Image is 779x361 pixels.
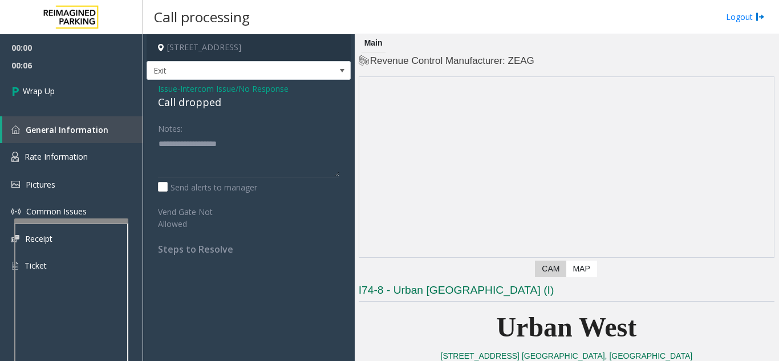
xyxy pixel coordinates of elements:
[11,261,19,271] img: 'icon'
[155,202,233,230] label: Vend Gate Not Allowed
[180,83,289,95] span: Intercom Issue/No Response
[2,116,143,143] a: General Information
[566,261,597,277] label: Map
[11,235,19,242] img: 'icon'
[535,261,566,277] label: CAM
[147,62,310,80] span: Exit
[11,125,20,134] img: 'icon'
[158,244,339,255] h4: Steps to Resolve
[359,283,774,302] h3: I74-8 - Urban [GEOGRAPHIC_DATA] (I)
[359,54,774,68] h4: Revenue Control Manufacturer: ZEAG
[26,179,55,190] span: Pictures
[26,206,87,217] span: Common Issues
[756,11,765,23] img: logout
[25,151,88,162] span: Rate Information
[23,85,55,97] span: Wrap Up
[177,83,289,94] span: -
[11,207,21,216] img: 'icon'
[26,124,108,135] span: General Information
[726,11,765,23] a: Logout
[158,83,177,95] span: Issue
[158,95,339,110] div: Call dropped
[158,181,257,193] label: Send alerts to manager
[441,351,693,360] a: [STREET_ADDRESS] [GEOGRAPHIC_DATA], [GEOGRAPHIC_DATA]
[158,119,182,135] label: Notes:
[362,34,386,52] div: Main
[147,34,351,61] h4: [STREET_ADDRESS]
[11,152,19,162] img: 'icon'
[496,312,636,342] span: Urban West
[148,3,255,31] h3: Call processing
[11,181,20,188] img: 'icon'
